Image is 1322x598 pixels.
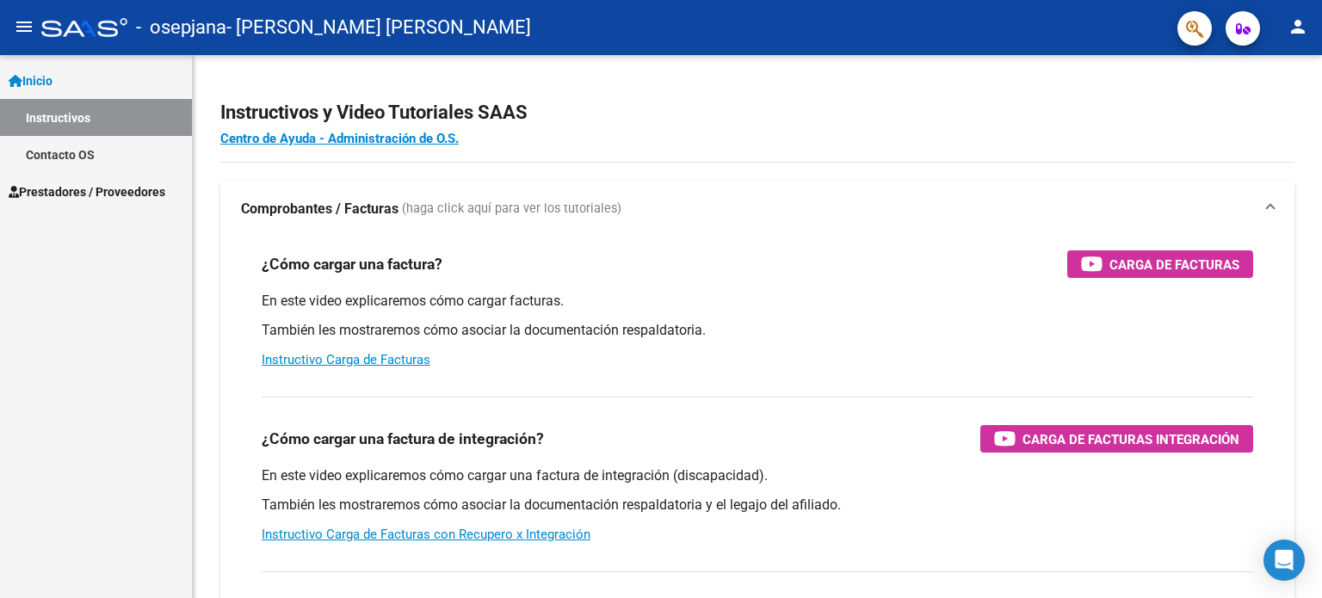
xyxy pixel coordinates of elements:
span: - [PERSON_NAME] [PERSON_NAME] [226,9,531,46]
h3: ¿Cómo cargar una factura de integración? [262,427,544,451]
div: Open Intercom Messenger [1263,539,1305,581]
button: Carga de Facturas Integración [980,425,1253,453]
span: Carga de Facturas Integración [1022,428,1239,450]
mat-icon: person [1288,16,1308,37]
button: Carga de Facturas [1067,250,1253,278]
a: Instructivo Carga de Facturas con Recupero x Integración [262,527,590,542]
mat-icon: menu [14,16,34,37]
p: También les mostraremos cómo asociar la documentación respaldatoria y el legajo del afiliado. [262,496,1253,515]
a: Centro de Ayuda - Administración de O.S. [220,131,459,146]
p: También les mostraremos cómo asociar la documentación respaldatoria. [262,321,1253,340]
a: Instructivo Carga de Facturas [262,352,430,367]
span: Prestadores / Proveedores [9,182,165,201]
span: Inicio [9,71,53,90]
span: Carga de Facturas [1109,254,1239,275]
span: - osepjana [136,9,226,46]
h2: Instructivos y Video Tutoriales SAAS [220,96,1294,129]
p: En este video explicaremos cómo cargar una factura de integración (discapacidad). [262,466,1253,485]
mat-expansion-panel-header: Comprobantes / Facturas (haga click aquí para ver los tutoriales) [220,182,1294,237]
p: En este video explicaremos cómo cargar facturas. [262,292,1253,311]
strong: Comprobantes / Facturas [241,200,398,219]
span: (haga click aquí para ver los tutoriales) [402,200,621,219]
h3: ¿Cómo cargar una factura? [262,252,442,276]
